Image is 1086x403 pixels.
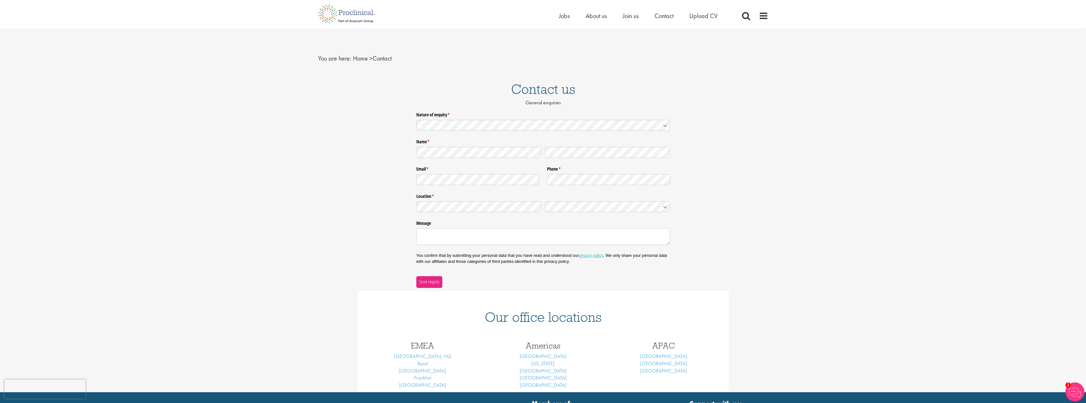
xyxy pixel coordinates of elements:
label: Message [416,218,670,226]
h3: Americas [488,341,599,350]
span: Contact [353,54,392,62]
a: Join us [623,12,639,20]
a: Contact [654,12,673,20]
img: Chatbot [1065,382,1084,401]
a: [GEOGRAPHIC_DATA] [640,353,687,360]
p: You confirm that by submitting your personal data that you have read and understood our . We only... [416,253,670,264]
h1: Our office locations [367,310,719,324]
span: > [369,54,373,62]
input: Country [545,201,670,212]
legend: Name [416,137,670,145]
a: [GEOGRAPHIC_DATA] [399,382,446,388]
input: First [416,147,541,158]
a: Jobs [559,12,570,20]
a: breadcrumb link to Home [353,54,368,62]
a: [GEOGRAPHIC_DATA] [520,367,567,374]
a: Upload CV [689,12,718,20]
h3: EMEA [367,341,478,350]
a: Basel [417,360,428,367]
a: [GEOGRAPHIC_DATA] [520,353,567,360]
a: Frankfurt [414,374,431,381]
a: About us [586,12,607,20]
a: [US_STATE] [531,360,555,367]
input: State / Province / Region [416,201,541,212]
a: [GEOGRAPHIC_DATA], HQ [394,353,451,360]
a: [GEOGRAPHIC_DATA] [640,360,687,367]
legend: Location [416,191,670,199]
input: Last [545,147,670,158]
h3: APAC [608,341,719,350]
span: 1 [1065,382,1071,388]
label: Nature of enquiry [416,109,670,118]
a: [GEOGRAPHIC_DATA] [640,367,687,374]
a: privacy policy [579,253,603,258]
button: Send enquiry [416,276,442,288]
label: Phone [547,164,670,172]
a: [GEOGRAPHIC_DATA] [520,382,567,388]
a: [GEOGRAPHIC_DATA] [520,374,567,381]
label: Email [416,164,539,172]
iframe: reCAPTCHA [4,380,86,399]
span: Send enquiry [419,278,439,285]
a: [GEOGRAPHIC_DATA] [399,367,446,374]
span: You are here: [318,54,351,62]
